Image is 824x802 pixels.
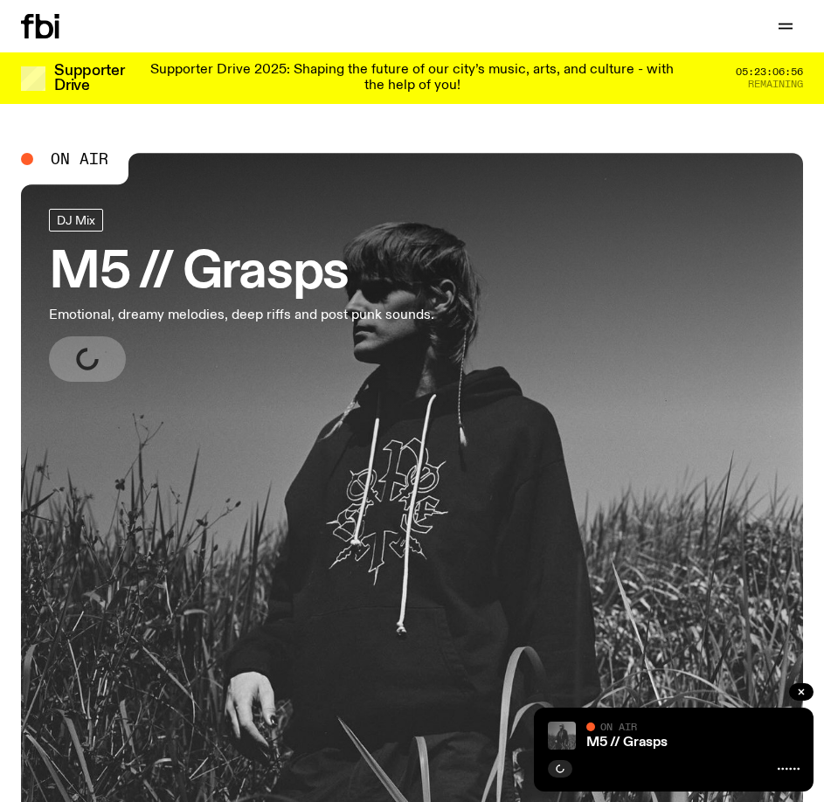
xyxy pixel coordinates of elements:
[586,736,668,750] a: M5 // Grasps
[49,249,434,298] h3: M5 // Grasps
[600,721,637,732] span: On Air
[49,209,103,232] a: DJ Mix
[54,64,124,93] h3: Supporter Drive
[748,80,803,89] span: Remaining
[147,63,677,93] p: Supporter Drive 2025: Shaping the future of our city’s music, arts, and culture - with the help o...
[57,213,95,226] span: DJ Mix
[49,305,434,326] p: Emotional, dreamy melodies, deep riffs and post punk sounds.
[736,67,803,77] span: 05:23:06:56
[51,151,108,167] span: On Air
[49,209,434,382] a: M5 // GraspsEmotional, dreamy melodies, deep riffs and post punk sounds.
